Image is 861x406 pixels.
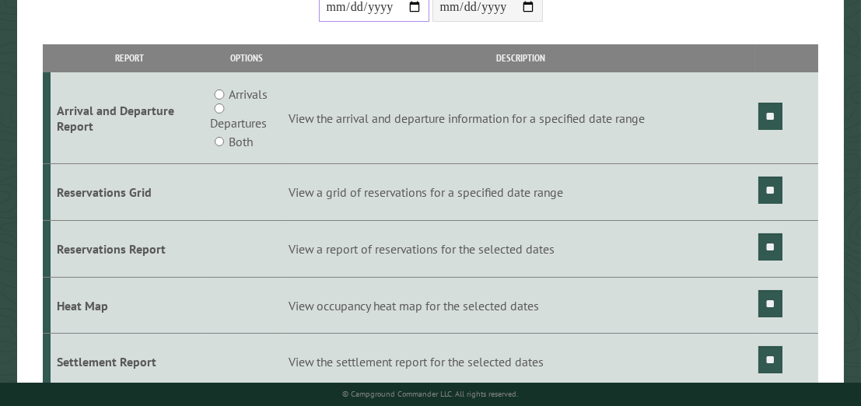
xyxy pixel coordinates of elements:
img: logo_orange.svg [25,25,37,37]
td: View occupancy heat map for the selected dates [286,277,756,334]
label: Departures [210,114,267,132]
td: Arrival and Departure Report [51,72,208,164]
td: View the arrival and departure information for a specified date range [286,72,756,164]
div: v 4.0.25 [44,25,76,37]
div: Domain Overview [59,92,139,102]
th: Report [51,44,208,72]
small: © Campground Commander LLC. All rights reserved. [343,389,519,399]
td: Reservations Report [51,220,208,277]
img: website_grey.svg [25,40,37,53]
label: Both [229,132,253,151]
td: View the settlement report for the selected dates [286,334,756,390]
div: Keywords by Traffic [172,92,262,102]
img: tab_keywords_by_traffic_grey.svg [155,90,167,103]
td: Heat Map [51,277,208,334]
th: Options [208,44,286,72]
img: tab_domain_overview_orange.svg [42,90,54,103]
td: Settlement Report [51,334,208,390]
td: View a report of reservations for the selected dates [286,220,756,277]
td: Reservations Grid [51,164,208,221]
th: Description [286,44,756,72]
div: Domain: [DOMAIN_NAME] [40,40,171,53]
label: Arrivals [229,85,268,103]
td: View a grid of reservations for a specified date range [286,164,756,221]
